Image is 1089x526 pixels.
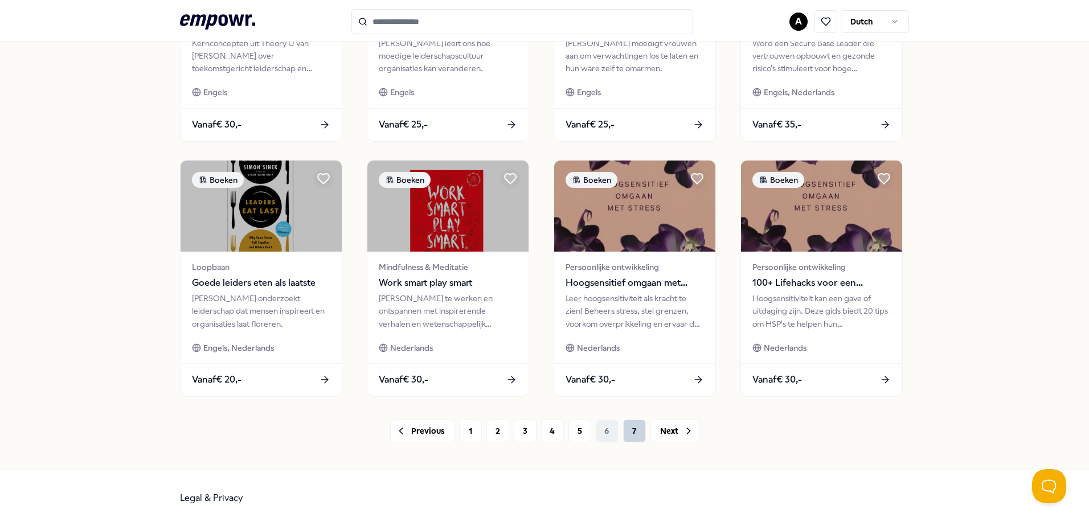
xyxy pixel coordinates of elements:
[650,420,699,442] button: Next
[752,261,891,273] span: Persoonlijke ontwikkeling
[390,420,455,442] button: Previous
[566,276,704,290] span: Hoogsensitief omgaan met stress
[764,86,834,98] span: Engels, Nederlands
[367,161,529,252] img: package image
[764,342,806,354] span: Nederlands
[192,37,330,75] div: Kernconcepten uit Theory U van [PERSON_NAME] over toekomstgericht leiderschap en organisatieverni...
[752,292,891,330] div: Hoogsensitiviteit kan een gave of uitdaging zijn. Deze gids biedt 20 tips om HSP's te helpen hun ...
[192,276,330,290] span: Goede leiders eten als laatste
[554,160,716,397] a: package imageBoekenPersoonlijke ontwikkelingHoogsensitief omgaan met stressLeer hoogsensitiviteit...
[192,117,241,132] span: Vanaf € 30,-
[379,172,431,188] div: Boeken
[541,420,564,442] button: 4
[180,492,243,503] a: Legal & Privacy
[577,342,620,354] span: Nederlands
[203,86,227,98] span: Engels
[752,37,891,75] div: Word een Secure Base Leader die vertrouwen opbouwt en gezonde risico's stimuleert voor hoge prest...
[379,261,517,273] span: Mindfulness & Meditatie
[752,117,801,132] span: Vanaf € 35,-
[180,160,342,397] a: package imageBoekenLoopbaanGoede leiders eten als laatste[PERSON_NAME] onderzoekt leiderschap dat...
[741,161,902,252] img: package image
[379,37,517,75] div: [PERSON_NAME] leert ons hoe moedige leiderschapscultuur organisaties kan veranderen.
[752,276,891,290] span: 100+ Lifehacks voor een eenvoudiger leven met hoogsensitiviteit
[379,372,428,387] span: Vanaf € 30,-
[1032,469,1066,503] iframe: Help Scout Beacon - Open
[390,86,414,98] span: Engels
[379,292,517,330] div: [PERSON_NAME] te werken en ontspannen met inspirerende verhalen en wetenschappelijk onderbouwde t...
[740,160,903,397] a: package imageBoekenPersoonlijke ontwikkeling100+ Lifehacks voor een eenvoudiger leven met hoogsen...
[752,372,802,387] span: Vanaf € 30,-
[379,276,517,290] span: Work smart play smart
[566,261,704,273] span: Persoonlijke ontwikkeling
[566,117,615,132] span: Vanaf € 25,-
[486,420,509,442] button: 2
[390,342,433,354] span: Nederlands
[192,261,330,273] span: Loopbaan
[566,172,617,188] div: Boeken
[192,172,244,188] div: Boeken
[181,161,342,252] img: package image
[566,37,704,75] div: [PERSON_NAME] moedigt vrouwen aan om verwachtingen los te laten en hun ware zelf te omarmen.
[623,420,646,442] button: 7
[379,117,428,132] span: Vanaf € 25,-
[203,342,274,354] span: Engels, Nederlands
[566,292,704,330] div: Leer hoogsensitiviteit als kracht te zien! Beheers stress, stel grenzen, voorkom overprikkeling e...
[554,161,715,252] img: package image
[192,372,241,387] span: Vanaf € 20,-
[752,172,804,188] div: Boeken
[367,160,529,397] a: package imageBoekenMindfulness & MeditatieWork smart play smart[PERSON_NAME] te werken en ontspan...
[789,13,808,31] button: A
[459,420,482,442] button: 1
[566,372,615,387] span: Vanaf € 30,-
[192,292,330,330] div: [PERSON_NAME] onderzoekt leiderschap dat mensen inspireert en organisaties laat floreren.
[577,86,601,98] span: Engels
[514,420,537,442] button: 3
[351,9,693,34] input: Search for products, categories or subcategories
[568,420,591,442] button: 5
